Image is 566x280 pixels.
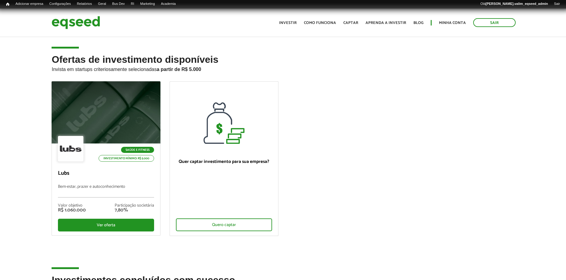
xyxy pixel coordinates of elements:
[12,2,46,6] a: Adicionar empresa
[95,2,109,6] a: Geral
[46,2,74,6] a: Configurações
[128,2,137,6] a: RI
[439,21,466,25] a: Minha conta
[58,219,154,231] div: Ver oferta
[304,21,336,25] a: Como funciona
[6,2,9,6] span: Início
[176,218,272,231] div: Quero captar
[52,54,514,81] h2: Ofertas de investimento disponíveis
[279,21,297,25] a: Investir
[3,2,12,7] a: Início
[121,147,154,153] p: Saúde e Fitness
[551,2,563,6] a: Sair
[176,159,272,164] p: Quer captar investimento para sua empresa?
[477,2,551,6] a: Olá[PERSON_NAME].valim_eqseed_admin
[58,184,154,197] p: Bem-estar, prazer e autoconhecimento
[52,81,160,236] a: Saúde e Fitness Investimento mínimo: R$ 5.000 Lubs Bem-estar, prazer e autoconhecimento Valor obj...
[157,67,201,72] strong: a partir de R$ 5.000
[115,204,154,208] div: Participação societária
[158,2,179,6] a: Academia
[413,21,423,25] a: Blog
[58,208,86,213] div: R$ 1.060.000
[58,204,86,208] div: Valor objetivo
[109,2,128,6] a: Bus Dev
[99,155,154,162] p: Investimento mínimo: R$ 5.000
[366,21,406,25] a: Aprenda a investir
[486,2,548,5] strong: [PERSON_NAME].valim_eqseed_admin
[137,2,158,6] a: Marketing
[343,21,358,25] a: Captar
[52,15,100,31] img: EqSeed
[115,208,154,213] div: 7,80%
[52,65,514,72] p: Invista em startups criteriosamente selecionadas
[74,2,95,6] a: Relatórios
[58,170,154,177] p: Lubs
[473,18,516,27] a: Sair
[170,81,278,236] a: Quer captar investimento para sua empresa? Quero captar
